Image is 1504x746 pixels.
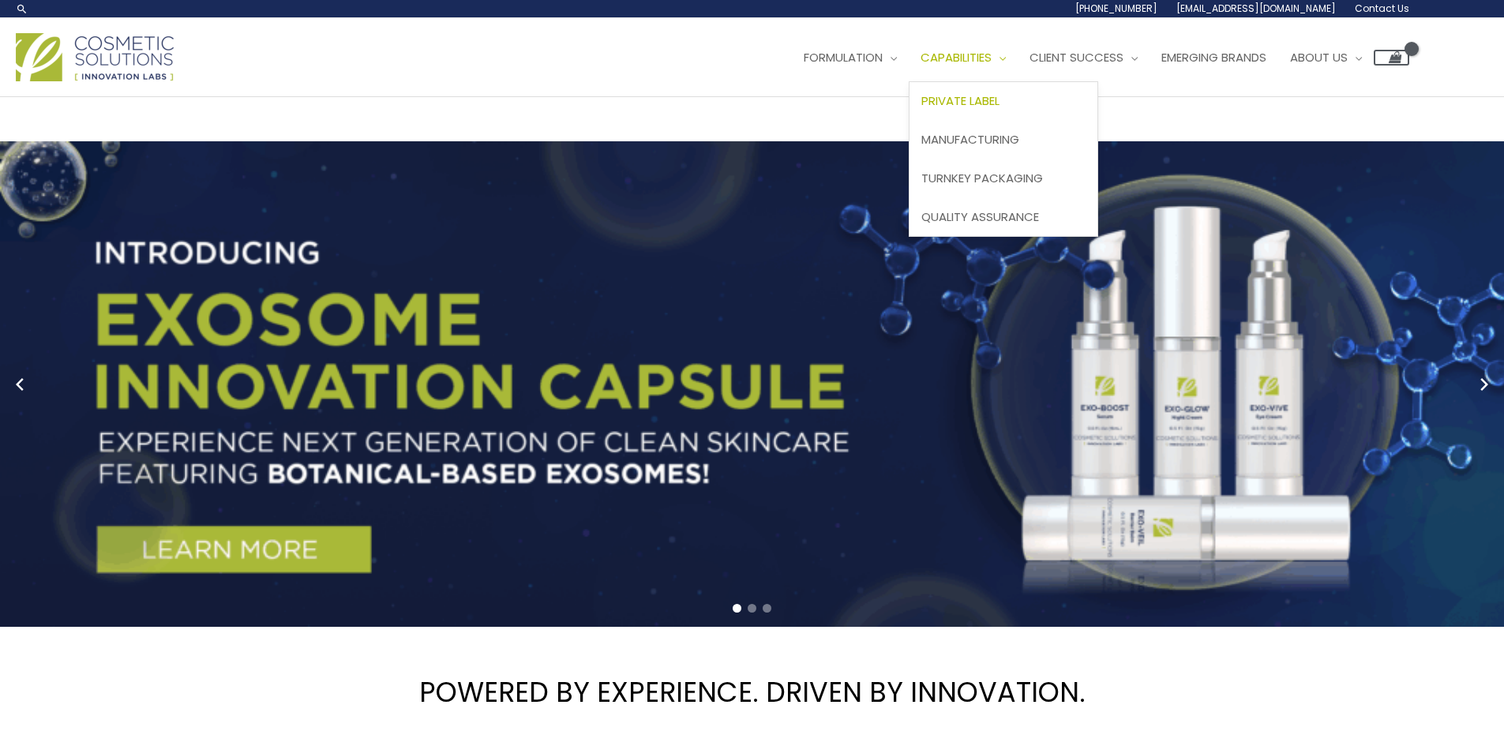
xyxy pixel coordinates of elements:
span: Go to slide 3 [763,604,771,613]
span: Private Label [921,92,1000,109]
span: Quality Assurance [921,208,1039,225]
span: Go to slide 1 [733,604,741,613]
span: Turnkey Packaging [921,170,1043,186]
button: Previous slide [8,373,32,396]
button: Next slide [1472,373,1496,396]
a: Manufacturing [910,121,1097,159]
a: Private Label [910,82,1097,121]
a: Emerging Brands [1150,34,1278,81]
a: Client Success [1018,34,1150,81]
a: About Us [1278,34,1374,81]
a: Quality Assurance [910,197,1097,236]
span: Emerging Brands [1161,49,1266,66]
a: Formulation [792,34,909,81]
a: Capabilities [909,34,1018,81]
span: [EMAIL_ADDRESS][DOMAIN_NAME] [1176,2,1336,15]
span: Capabilities [921,49,992,66]
span: Contact Us [1355,2,1409,15]
span: Manufacturing [921,131,1019,148]
span: Go to slide 2 [748,604,756,613]
nav: Site Navigation [780,34,1409,81]
span: About Us [1290,49,1348,66]
a: Search icon link [16,2,28,15]
span: Formulation [804,49,883,66]
span: Client Success [1030,49,1123,66]
a: View Shopping Cart, empty [1374,50,1409,66]
span: [PHONE_NUMBER] [1075,2,1157,15]
img: Cosmetic Solutions Logo [16,33,174,81]
a: Turnkey Packaging [910,159,1097,197]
